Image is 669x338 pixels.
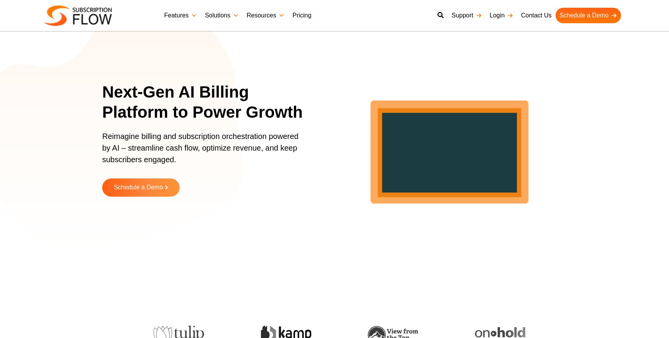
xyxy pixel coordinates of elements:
a: Pricing [288,8,315,23]
a: Schedule a Demo [556,8,621,23]
h1: Next-Gen AI Billing Platform to Power Growth [102,82,313,123]
a: Contact Us [517,8,556,23]
img: Subscriptionflow [44,5,112,26]
p: Reimagine billing and subscription orchestration powered by AI – streamline cash flow, optimize r... [102,130,304,173]
a: Schedule a Demo [102,178,180,197]
a: Solutions [201,8,243,23]
a: Login [486,8,517,23]
span: Schedule a Demo [114,184,163,191]
a: Resources [243,8,288,23]
a: Support [448,8,485,23]
a: Features [160,8,201,23]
